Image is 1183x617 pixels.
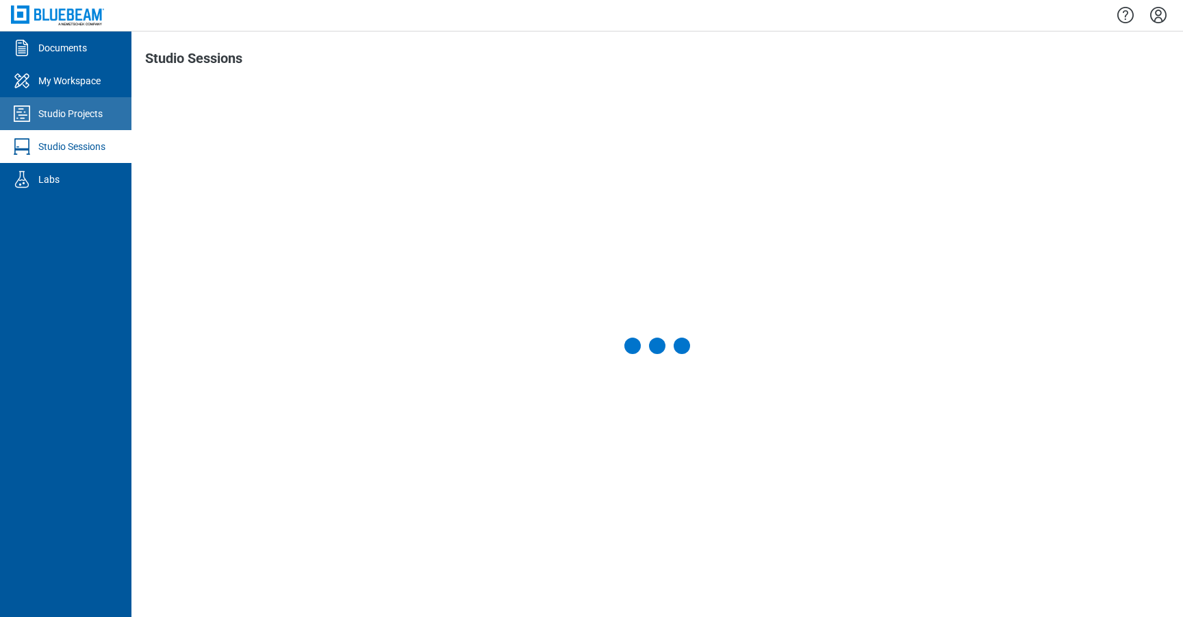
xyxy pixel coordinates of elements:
div: loadingMyProjects [624,338,690,354]
div: Studio Projects [38,107,103,121]
svg: My Workspace [11,70,33,92]
img: Bluebeam, Inc. [11,5,104,25]
h1: Studio Sessions [145,51,242,73]
div: Studio Sessions [38,140,105,153]
svg: Labs [11,168,33,190]
svg: Documents [11,37,33,59]
svg: Studio Sessions [11,136,33,158]
div: Labs [38,173,60,186]
div: Documents [38,41,87,55]
svg: Studio Projects [11,103,33,125]
div: My Workspace [38,74,101,88]
button: Settings [1147,3,1169,27]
